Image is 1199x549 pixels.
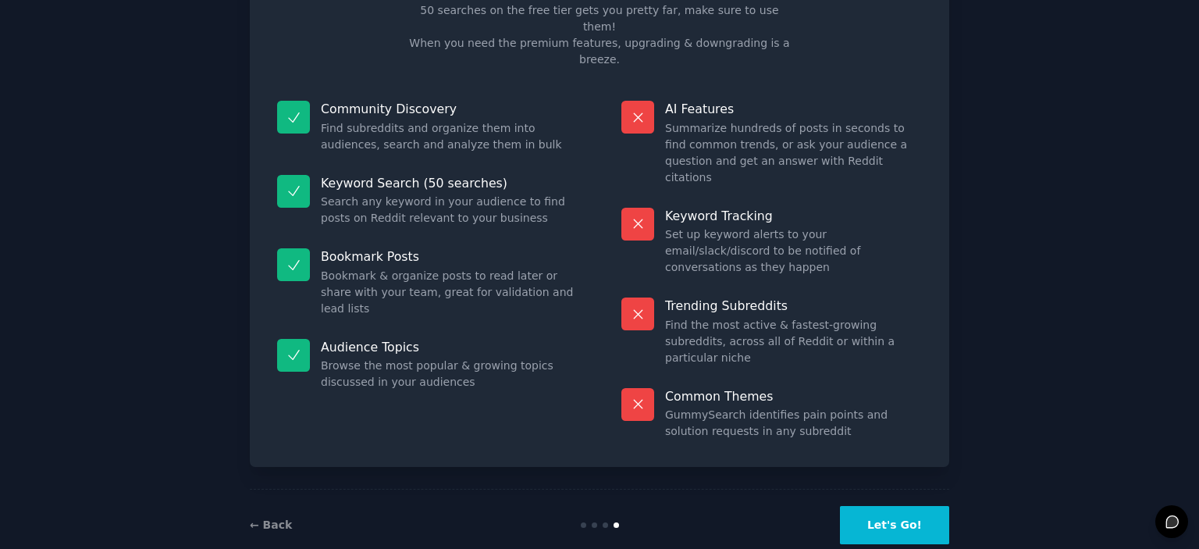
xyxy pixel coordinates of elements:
p: Common Themes [665,388,922,405]
p: 50 searches on the free tier gets you pretty far, make sure to use them! When you need the premiu... [403,2,796,68]
p: Audience Topics [321,339,578,355]
p: Trending Subreddits [665,298,922,314]
dd: Search any keyword in your audience to find posts on Reddit relevant to your business [321,194,578,226]
p: Keyword Tracking [665,208,922,224]
a: ← Back [250,519,292,531]
dd: Find the most active & fastest-growing subreddits, across all of Reddit or within a particular niche [665,317,922,366]
dd: Summarize hundreds of posts in seconds to find common trends, or ask your audience a question and... [665,120,922,186]
p: Community Discovery [321,101,578,117]
p: AI Features [665,101,922,117]
dd: Browse the most popular & growing topics discussed in your audiences [321,358,578,390]
dd: GummySearch identifies pain points and solution requests in any subreddit [665,407,922,440]
button: Let's Go! [840,506,949,544]
p: Bookmark Posts [321,248,578,265]
p: Keyword Search (50 searches) [321,175,578,191]
dd: Bookmark & organize posts to read later or share with your team, great for validation and lead lists [321,268,578,317]
dd: Set up keyword alerts to your email/slack/discord to be notified of conversations as they happen [665,226,922,276]
dd: Find subreddits and organize them into audiences, search and analyze them in bulk [321,120,578,153]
